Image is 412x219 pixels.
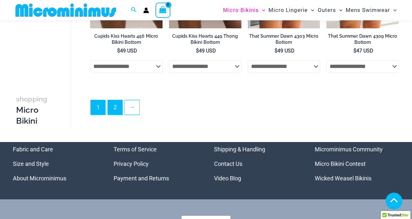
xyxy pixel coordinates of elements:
span: Menu Toggle [336,2,342,18]
span: Micro Lingerie [268,2,308,18]
a: Size and Style [13,160,49,167]
h2: Cupids Kiss Hearts 456 Micro Bikini Bottom [90,33,163,45]
a: Shipping & Handling [214,146,265,153]
a: Micro BikinisMenu ToggleMenu Toggle [221,2,267,18]
a: Fabric and Care [13,146,53,153]
a: Account icon link [143,7,149,13]
span: $ [117,48,120,54]
nav: Menu [114,142,198,186]
img: MM SHOP LOGO FLAT [13,3,119,17]
bdi: 49 USD [117,48,137,54]
a: Privacy Policy [114,160,149,167]
bdi: 49 USD [275,48,295,54]
h2: Cupids Kiss Hearts 449 Thong Bikini Bottom [169,33,241,45]
a: Micro Bikini Contest [315,160,366,167]
span: $ [353,48,356,54]
span: $ [196,48,199,54]
span: Menu Toggle [390,2,397,18]
aside: Footer Widget 4 [315,142,399,186]
a: About Microminimus [13,175,66,182]
nav: Menu [214,142,299,186]
span: Micro Bikinis [223,2,259,18]
a: Wicked Weasel Bikinis [315,175,371,182]
a: Cupids Kiss Hearts 449 Thong Bikini Bottom [169,33,241,48]
a: Video Blog [214,175,241,182]
aside: Footer Widget 2 [114,142,198,186]
span: Menu Toggle [308,2,314,18]
a: Terms of Service [114,146,157,153]
a: Microminimus Community [315,146,383,153]
nav: Product Pagination [90,100,399,119]
h2: That Summer Dawn 4309 Micro Bottom [326,33,399,45]
span: shopping [16,95,47,103]
a: Micro LingerieMenu ToggleMenu Toggle [267,2,316,18]
span: Mens Swimwear [346,2,390,18]
h2: That Summer Dawn 4303 Micro Bottom [248,33,320,45]
span: Outers [318,2,336,18]
nav: Menu [315,142,399,186]
a: → [125,100,139,115]
a: That Summer Dawn 4309 Micro Bottom [326,33,399,48]
a: That Summer Dawn 4303 Micro Bottom [248,33,320,48]
nav: Menu [13,142,98,186]
nav: Site Navigation [220,1,399,19]
a: Mens SwimwearMenu ToggleMenu Toggle [344,2,398,18]
a: OutersMenu ToggleMenu Toggle [316,2,344,18]
a: Page 2 [108,100,122,115]
a: Search icon link [131,6,137,14]
span: Menu Toggle [259,2,265,18]
a: View Shopping Cart, empty [155,3,170,17]
aside: Footer Widget 1 [13,142,98,186]
a: Payment and Returns [114,175,169,182]
a: Contact Us [214,160,242,167]
span: $ [275,48,277,54]
bdi: 49 USD [196,48,216,54]
bdi: 47 USD [353,48,373,54]
aside: Footer Widget 3 [214,142,299,186]
a: Cupids Kiss Hearts 456 Micro Bikini Bottom [90,33,163,48]
h3: Micro Bikini Bottoms [16,93,48,148]
span: Page 1 [91,100,105,115]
